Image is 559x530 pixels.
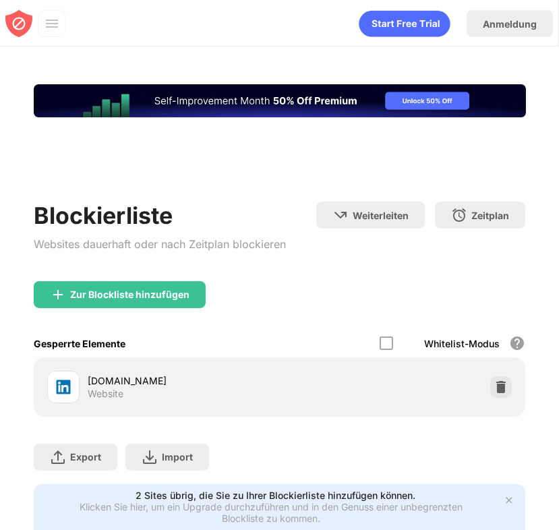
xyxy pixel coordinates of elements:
[34,202,286,229] div: Blockierliste
[162,451,193,463] div: Import
[70,451,101,463] div: Export
[88,388,123,400] div: Website
[34,338,125,349] div: Gesperrte Elemente
[504,495,514,506] img: x-button.svg
[353,210,409,221] div: Weiterleiten
[424,338,500,349] div: Whitelist-Modus
[88,374,280,388] div: [DOMAIN_NAME]
[70,289,189,300] div: Zur Blockliste hinzufügen
[5,10,32,37] img: blocksite-icon-red.svg
[136,490,415,501] div: 2 Sites übrig, die Sie zu Ihrer Blockierliste hinzufügen können.
[483,18,537,30] div: Anmeldung
[471,210,509,221] div: Zeitplan
[66,501,477,524] div: Klicken Sie hier, um ein Upgrade durchzuführen und in den Genuss einer unbegrenzten Blockliste zu...
[34,84,526,185] iframe: Banner
[34,235,286,254] div: Websites dauerhaft oder nach Zeitplan blockieren
[55,379,71,395] img: favicons
[359,10,450,37] div: animation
